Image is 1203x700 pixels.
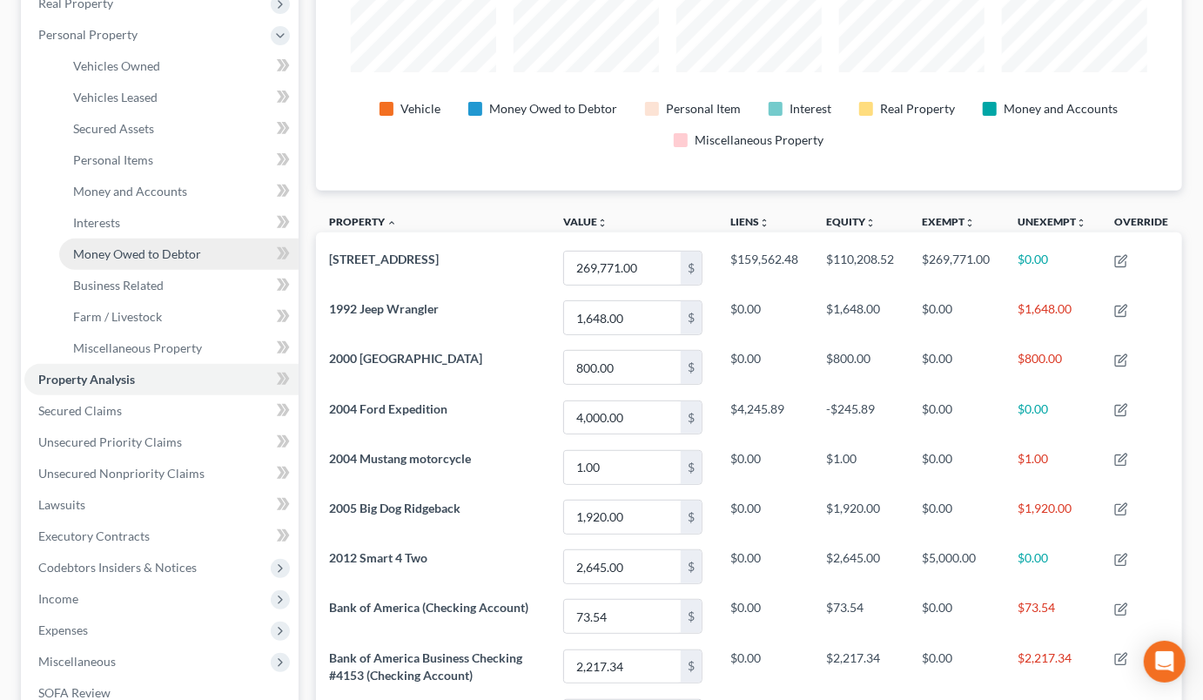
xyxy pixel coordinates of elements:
[38,466,205,481] span: Unsecured Nonpriority Claims
[880,100,955,118] div: Real Property
[1144,641,1186,683] div: Open Intercom Messenger
[73,246,201,261] span: Money Owed to Debtor
[24,427,299,458] a: Unsecured Priority Claims
[73,184,187,199] span: Money and Accounts
[564,600,681,633] input: 0.00
[865,218,876,228] i: unfold_more
[597,218,608,228] i: unfold_more
[1004,243,1100,293] td: $0.00
[59,50,299,82] a: Vehicles Owned
[1004,100,1118,118] div: Money and Accounts
[59,82,299,113] a: Vehicles Leased
[330,650,523,683] span: Bank of America Business Checking #4153 (Checking Account)
[1004,492,1100,542] td: $1,920.00
[908,293,1004,343] td: $0.00
[826,215,876,228] a: Equityunfold_more
[908,542,1004,591] td: $5,000.00
[922,215,975,228] a: Exemptunfold_more
[564,252,681,285] input: 0.00
[1004,642,1100,691] td: $2,217.34
[812,343,908,393] td: $800.00
[1076,218,1086,228] i: unfold_more
[716,343,812,393] td: $0.00
[38,528,150,543] span: Executory Contracts
[716,442,812,492] td: $0.00
[24,458,299,489] a: Unsecured Nonpriority Claims
[400,100,440,118] div: Vehicle
[908,442,1004,492] td: $0.00
[73,309,162,324] span: Farm / Livestock
[73,340,202,355] span: Miscellaneous Property
[681,550,702,583] div: $
[716,393,812,442] td: $4,245.89
[759,218,770,228] i: unfold_more
[564,301,681,334] input: 0.00
[38,591,78,606] span: Income
[908,243,1004,293] td: $269,771.00
[681,301,702,334] div: $
[73,58,160,73] span: Vehicles Owned
[1004,293,1100,343] td: $1,648.00
[564,451,681,484] input: 0.00
[908,492,1004,542] td: $0.00
[812,243,908,293] td: $110,208.52
[24,395,299,427] a: Secured Claims
[73,215,120,230] span: Interests
[1004,542,1100,591] td: $0.00
[716,243,812,293] td: $159,562.48
[38,654,116,669] span: Miscellaneous
[681,501,702,534] div: $
[330,550,428,565] span: 2012 Smart 4 Two
[38,434,182,449] span: Unsecured Priority Claims
[330,215,398,228] a: Property expand_less
[908,393,1004,442] td: $0.00
[681,451,702,484] div: $
[24,489,299,521] a: Lawsuits
[59,270,299,301] a: Business Related
[1018,215,1086,228] a: Unexemptunfold_more
[908,642,1004,691] td: $0.00
[330,401,448,416] span: 2004 Ford Expedition
[24,521,299,552] a: Executory Contracts
[59,113,299,145] a: Secured Assets
[666,100,741,118] div: Personal Item
[716,293,812,343] td: $0.00
[330,252,440,266] span: [STREET_ADDRESS]
[59,301,299,333] a: Farm / Livestock
[330,351,483,366] span: 2000 [GEOGRAPHIC_DATA]
[563,215,608,228] a: Valueunfold_more
[1004,343,1100,393] td: $800.00
[38,497,85,512] span: Lawsuits
[1004,592,1100,642] td: $73.54
[73,152,153,167] span: Personal Items
[38,623,88,637] span: Expenses
[908,592,1004,642] td: $0.00
[73,90,158,104] span: Vehicles Leased
[489,100,617,118] div: Money Owed to Debtor
[716,492,812,542] td: $0.00
[716,642,812,691] td: $0.00
[59,176,299,207] a: Money and Accounts
[564,650,681,683] input: 0.00
[59,239,299,270] a: Money Owed to Debtor
[330,501,461,515] span: 2005 Big Dog Ridgeback
[330,301,440,316] span: 1992 Jeep Wrangler
[387,218,398,228] i: expand_less
[716,592,812,642] td: $0.00
[681,252,702,285] div: $
[330,451,472,466] span: 2004 Mustang motorcycle
[24,364,299,395] a: Property Analysis
[681,401,702,434] div: $
[73,121,154,136] span: Secured Assets
[681,650,702,683] div: $
[564,550,681,583] input: 0.00
[908,343,1004,393] td: $0.00
[38,685,111,700] span: SOFA Review
[730,215,770,228] a: Liensunfold_more
[812,442,908,492] td: $1.00
[38,403,122,418] span: Secured Claims
[1100,205,1182,244] th: Override
[681,351,702,384] div: $
[790,100,831,118] div: Interest
[73,278,164,293] span: Business Related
